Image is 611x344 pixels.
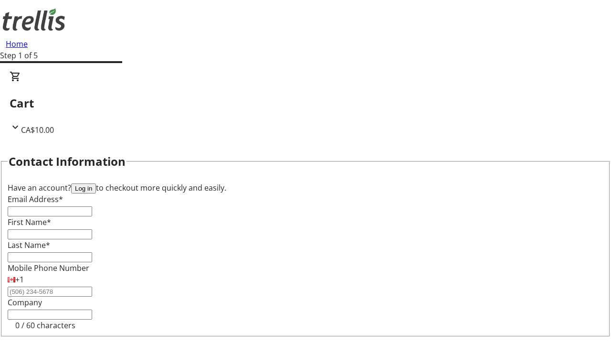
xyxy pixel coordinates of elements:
label: Email Address* [8,194,63,204]
label: Last Name* [8,240,50,250]
tr-character-limit: 0 / 60 characters [15,320,75,331]
span: CA$10.00 [21,125,54,135]
label: First Name* [8,217,51,227]
label: Company [8,297,42,308]
input: (506) 234-5678 [8,287,92,297]
button: Log in [71,183,96,193]
label: Mobile Phone Number [8,263,89,273]
div: Have an account? to checkout more quickly and easily. [8,182,603,193]
h2: Cart [10,95,601,112]
h2: Contact Information [9,153,126,170]
div: CartCA$10.00 [10,71,601,136]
